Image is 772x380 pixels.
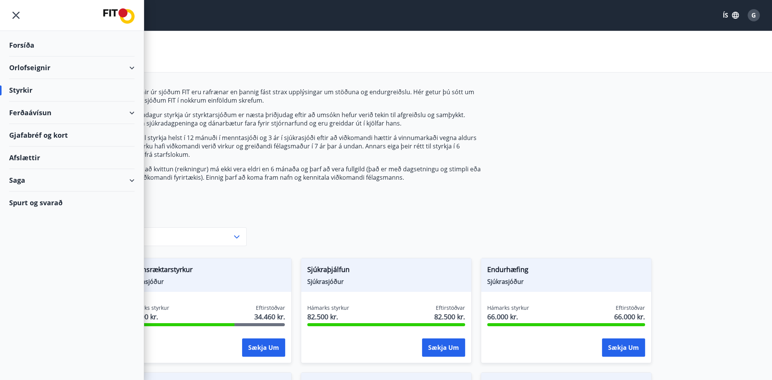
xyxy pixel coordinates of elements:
label: Flokkur [121,218,247,226]
span: Eftirstöðvar [616,304,645,312]
div: Gjafabréf og kort [9,124,135,147]
button: ÍS [719,8,743,22]
span: Sjúkrasjóður [487,277,645,286]
span: Hámarks styrkur [487,304,529,312]
span: Sjúkraþjálfun [307,264,465,277]
div: Orlofseignir [9,56,135,79]
span: Hámarks styrkur [307,304,349,312]
p: Réttur til styrkja helst í 12 mánuði í menntasjóði og 3 ár í sjúkrasjóði eftir að viðkomandi hætt... [121,134,481,159]
div: Styrkir [9,79,135,101]
p: Greiðsludagur styrkja úr styrktarsjóðum er næsta þriðjudag eftir að umsókn hefur verið tekin til ... [121,111,481,127]
span: G [751,11,756,19]
button: menu [9,8,23,22]
span: 66.000 kr. [487,312,529,322]
span: Sjúkrasjóður [127,277,285,286]
div: Spurt og svarað [9,192,135,214]
span: Eftirstöðvar [436,304,465,312]
div: Saga [9,169,135,192]
button: Sækja um [422,338,465,357]
span: Endurhæfing [487,264,645,277]
button: Sækja um [602,338,645,357]
span: Hámarks styrkur [127,304,169,312]
img: union_logo [103,8,135,24]
p: Umsóknir úr sjóðum FIT eru rafrænar en þannig fást strax upplýsingar um stöðuna og endurgreiðslu.... [121,88,481,105]
span: 34.460 kr. [254,312,285,322]
span: 82.500 kr. [307,312,349,322]
span: 82.500 kr. [434,312,465,322]
span: 66.000 kr. [614,312,645,322]
span: Eftirstöðvar [256,304,285,312]
div: Forsíða [9,34,135,56]
p: Athugið að kvittun (reikningur) má ekki vera eldri en 6 mánaða og þarf að vera fullgild (það er m... [121,165,481,182]
div: Afslættir [9,147,135,169]
span: Líkamsræktarstyrkur [127,264,285,277]
div: Ferðaávísun [9,101,135,124]
button: G [745,6,763,24]
span: Sjúkrasjóður [307,277,465,286]
span: 50.000 kr. [127,312,169,322]
button: Sækja um [242,338,285,357]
